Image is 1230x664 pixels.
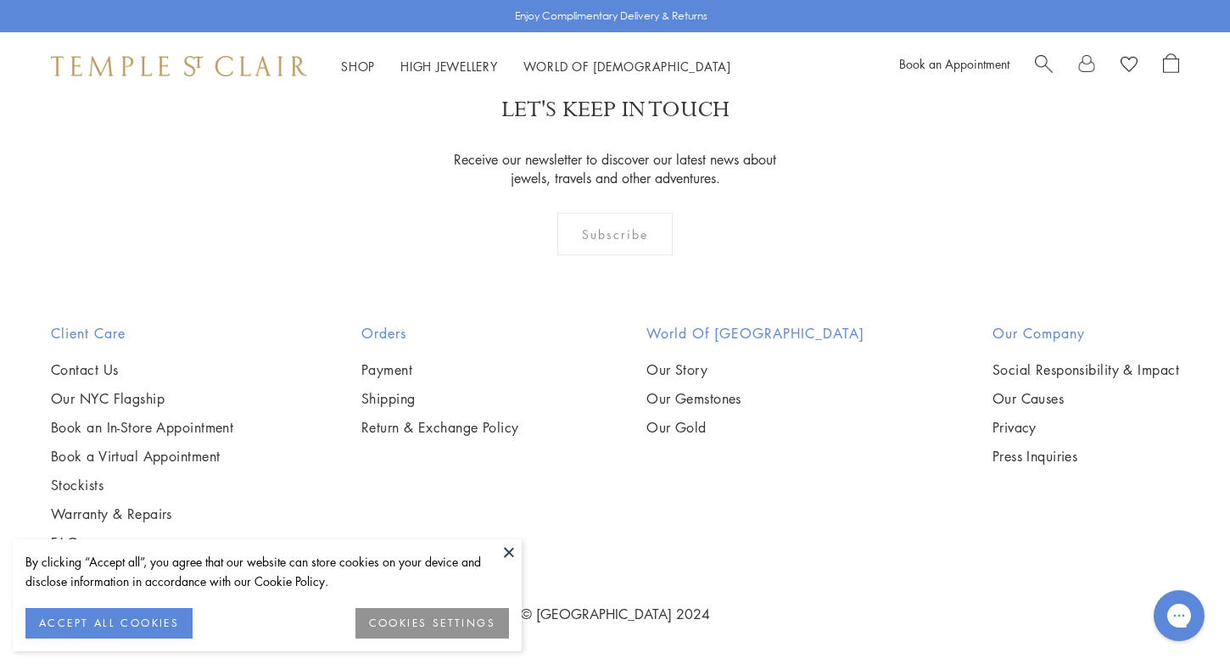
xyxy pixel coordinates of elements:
[557,213,674,255] div: Subscribe
[646,418,864,437] a: Our Gold
[1145,584,1213,647] iframe: Gorgias live chat messenger
[51,389,233,408] a: Our NYC Flagship
[341,56,731,77] nav: Main navigation
[361,360,519,379] a: Payment
[400,58,498,75] a: High JewelleryHigh Jewellery
[444,150,787,187] p: Receive our newsletter to discover our latest news about jewels, travels and other adventures.
[899,55,1009,72] a: Book an Appointment
[992,447,1179,466] a: Press Inquiries
[25,608,193,639] button: ACCEPT ALL COOKIES
[501,95,730,125] p: LET'S KEEP IN TOUCH
[646,323,864,343] h2: World of [GEOGRAPHIC_DATA]
[992,323,1179,343] h2: Our Company
[1035,53,1053,79] a: Search
[521,605,710,623] a: © [GEOGRAPHIC_DATA] 2024
[361,389,519,408] a: Shipping
[361,323,519,343] h2: Orders
[51,56,307,76] img: Temple St. Clair
[25,552,509,591] div: By clicking “Accept all”, you agree that our website can store cookies on your device and disclos...
[992,360,1179,379] a: Social Responsibility & Impact
[51,476,233,494] a: Stockists
[361,418,519,437] a: Return & Exchange Policy
[355,608,509,639] button: COOKIES SETTINGS
[51,360,233,379] a: Contact Us
[51,447,233,466] a: Book a Virtual Appointment
[646,360,864,379] a: Our Story
[992,418,1179,437] a: Privacy
[992,389,1179,408] a: Our Causes
[51,418,233,437] a: Book an In-Store Appointment
[523,58,731,75] a: World of [DEMOGRAPHIC_DATA]World of [DEMOGRAPHIC_DATA]
[51,323,233,343] h2: Client Care
[515,8,707,25] p: Enjoy Complimentary Delivery & Returns
[1163,53,1179,79] a: Open Shopping Bag
[1121,53,1138,79] a: View Wishlist
[51,533,233,552] a: FAQs
[51,505,233,523] a: Warranty & Repairs
[341,58,375,75] a: ShopShop
[646,389,864,408] a: Our Gemstones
